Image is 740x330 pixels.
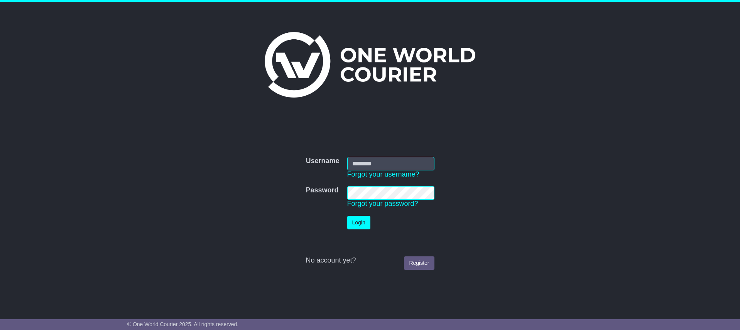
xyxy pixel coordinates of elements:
label: Password [306,186,338,195]
img: One World [265,32,475,98]
a: Forgot your password? [347,200,418,207]
label: Username [306,157,339,165]
button: Login [347,216,370,229]
div: No account yet? [306,256,434,265]
span: © One World Courier 2025. All rights reserved. [127,321,239,327]
a: Register [404,256,434,270]
a: Forgot your username? [347,170,419,178]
